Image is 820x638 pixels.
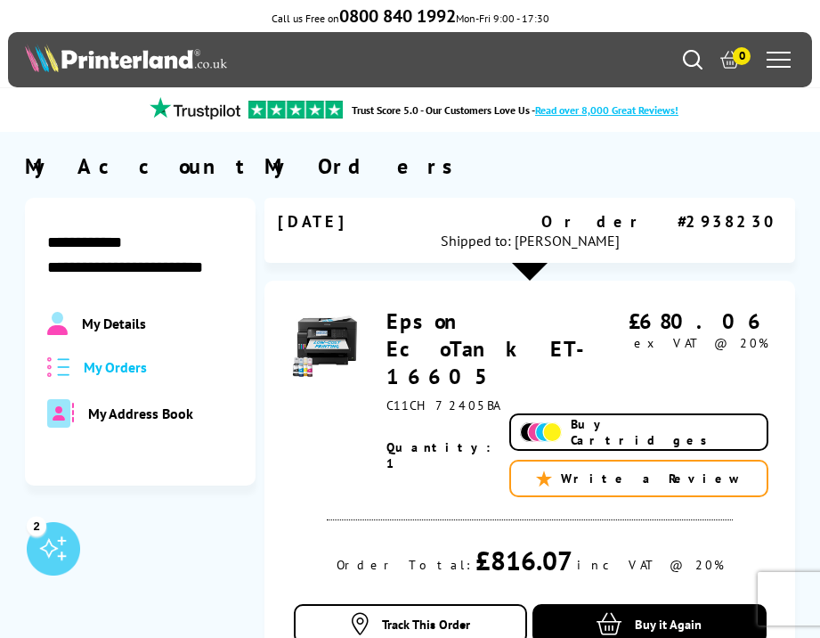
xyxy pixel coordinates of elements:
[278,211,354,232] span: [DATE]
[47,399,74,428] img: address-book-duotone-solid.svg
[509,413,769,451] a: Buy Cartridges
[475,543,572,577] div: £816.07
[386,439,509,471] span: Quantity: 1
[541,211,782,232] span: Order #2938230
[520,422,563,442] img: Add Cartridges
[88,405,193,422] span: My Address Book
[515,232,620,249] span: [PERSON_NAME]
[339,12,456,25] a: 0800 840 1992
[264,152,795,180] div: My Orders
[142,97,248,119] img: trustpilot rating
[720,50,740,70] a: 0
[84,358,147,376] span: My Orders
[339,4,456,28] b: 0800 840 1992
[352,103,678,117] a: Trust Score 5.0 - Our Customers Love Us -Read over 8,000 Great Reviews!
[25,152,256,180] div: My Account
[577,557,724,573] div: inc VAT @ 20%
[386,307,605,390] a: Epson EcoTank ET-16605
[629,307,768,335] div: £680.06
[248,101,343,119] img: trustpilot rating
[509,460,769,497] a: Write a Review
[561,470,742,487] span: Write a Review
[27,516,46,536] div: 2
[382,616,470,633] span: Track This Order
[337,557,471,573] div: Order Total:
[386,397,629,413] div: C11CH72405BA
[571,416,758,448] span: Buy Cartridges
[733,47,751,65] span: 0
[25,44,410,76] a: Printerland Logo
[291,307,362,379] img: Epson EcoTank ET-16605
[47,357,70,378] img: all-order.svg
[82,315,146,332] span: My Details
[635,616,702,633] span: Buy it Again
[629,335,768,351] div: ex VAT @ 20%
[25,44,227,72] img: Printerland Logo
[683,50,702,70] a: Search
[535,103,678,117] span: Read over 8,000 Great Reviews!
[47,312,68,335] img: Profile.svg
[441,232,511,249] span: Shipped to:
